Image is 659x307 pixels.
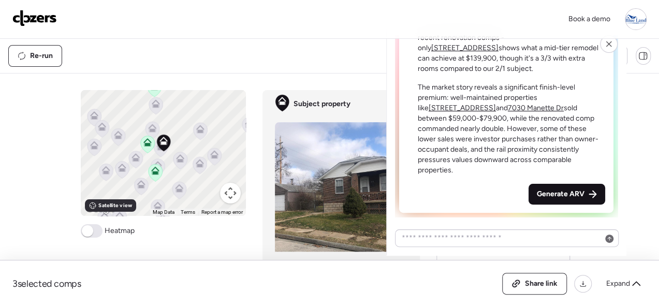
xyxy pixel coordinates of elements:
a: Open this area in Google Maps (opens a new window) [83,202,118,216]
span: Heatmap [105,226,135,236]
a: Terms (opens in new tab) [181,209,195,215]
span: Book a demo [568,14,610,23]
a: Report a map error [201,209,243,215]
button: Map Data [153,209,174,216]
span: Satellite view [98,201,131,210]
span: 3 selected comps [12,277,81,290]
a: 7030 Manette Dr [508,104,564,112]
span: Re-run [30,51,53,61]
img: Google [83,202,118,216]
img: Logo [12,10,57,26]
button: Map camera controls [220,183,241,203]
span: Share link [525,279,558,289]
a: [STREET_ADDRESS] [429,104,496,112]
a: [STREET_ADDRESS] [431,43,499,52]
span: Generate ARV [537,189,584,199]
p: The market story reveals a significant finish-level premium: well-maintained properties like and ... [418,82,605,176]
span: Subject property [294,99,350,109]
span: Expand [606,279,630,289]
